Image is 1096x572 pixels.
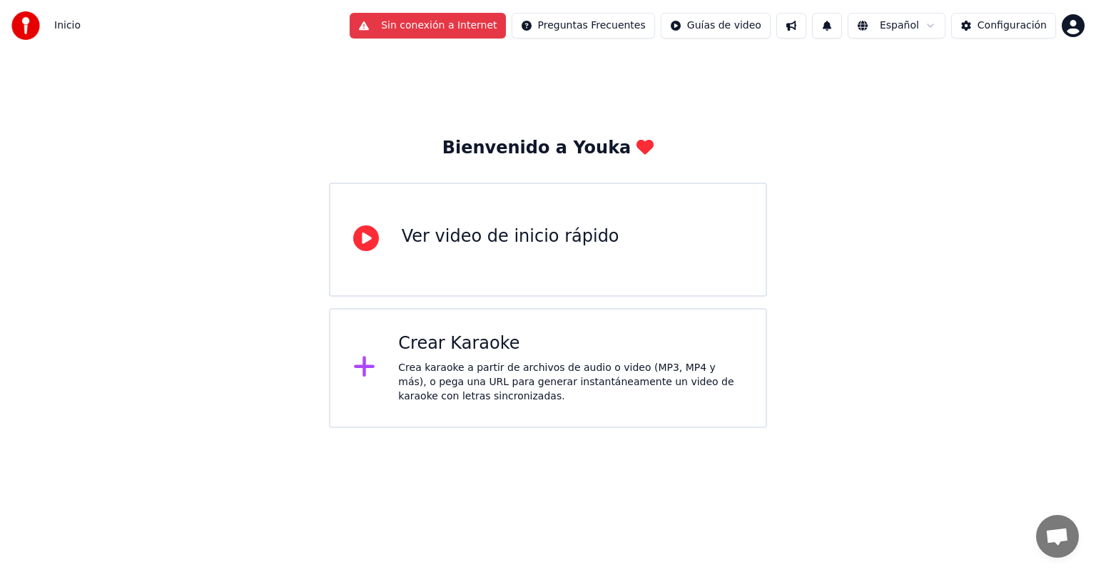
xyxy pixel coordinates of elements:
[398,332,743,355] div: Crear Karaoke
[54,19,81,33] span: Inicio
[350,13,505,39] button: Sin conexión a Internet
[1036,515,1079,558] a: Chat abierto
[442,137,654,160] div: Bienvenido a Youka
[661,13,771,39] button: Guías de video
[402,225,619,248] div: Ver video de inicio rápido
[54,19,81,33] nav: breadcrumb
[951,13,1056,39] button: Configuración
[978,19,1047,33] div: Configuración
[398,361,743,404] div: Crea karaoke a partir de archivos de audio o video (MP3, MP4 y más), o pega una URL para generar ...
[11,11,40,40] img: youka
[512,13,655,39] button: Preguntas Frecuentes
